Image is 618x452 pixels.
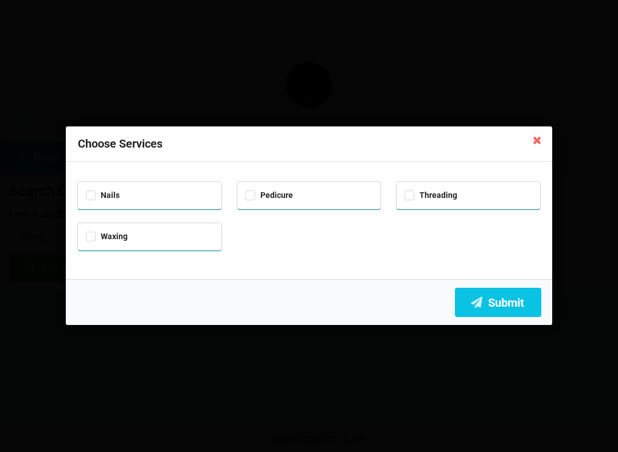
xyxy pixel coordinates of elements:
[405,191,457,200] label: Threading
[86,232,128,241] label: Waxing
[455,288,541,317] button: Submit
[245,191,293,200] label: Pedicure
[86,191,120,200] label: Nails
[66,126,552,162] div: Choose Services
